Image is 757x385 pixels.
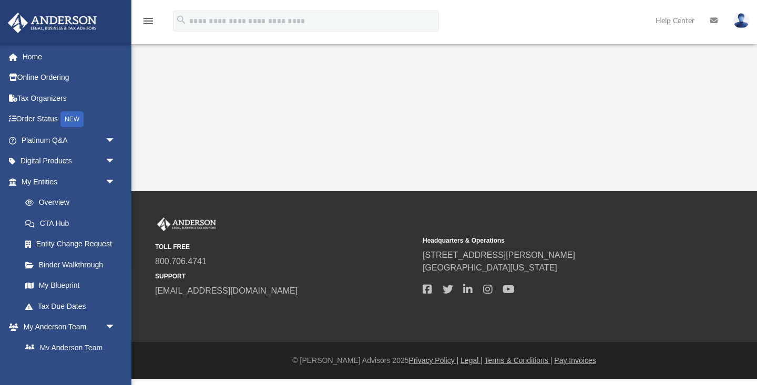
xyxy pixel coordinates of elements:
[5,13,100,33] img: Anderson Advisors Platinum Portal
[155,242,415,252] small: TOLL FREE
[554,356,596,365] a: Pay Invoices
[7,109,131,130] a: Order StatusNEW
[15,296,131,317] a: Tax Due Dates
[409,356,459,365] a: Privacy Policy |
[7,151,131,172] a: Digital Productsarrow_drop_down
[7,130,131,151] a: Platinum Q&Aarrow_drop_down
[461,356,483,365] a: Legal |
[15,337,121,358] a: My Anderson Team
[733,13,749,28] img: User Pic
[155,272,415,281] small: SUPPORT
[7,171,131,192] a: My Entitiesarrow_drop_down
[485,356,553,365] a: Terms & Conditions |
[176,14,187,26] i: search
[423,251,575,259] a: [STREET_ADDRESS][PERSON_NAME]
[105,151,126,172] span: arrow_drop_down
[7,67,131,88] a: Online Ordering
[15,192,131,213] a: Overview
[15,213,131,234] a: CTA Hub
[60,111,84,127] div: NEW
[142,20,155,27] a: menu
[105,130,126,151] span: arrow_drop_down
[423,263,557,272] a: [GEOGRAPHIC_DATA][US_STATE]
[7,46,131,67] a: Home
[7,88,131,109] a: Tax Organizers
[15,234,131,255] a: Entity Change Request
[155,217,218,231] img: Anderson Advisors Platinum Portal
[15,254,131,275] a: Binder Walkthrough
[423,236,683,245] small: Headquarters & Operations
[155,286,298,295] a: [EMAIL_ADDRESS][DOMAIN_NAME]
[7,317,126,338] a: My Anderson Teamarrow_drop_down
[155,257,207,266] a: 800.706.4741
[105,317,126,338] span: arrow_drop_down
[15,275,126,296] a: My Blueprint
[105,171,126,193] span: arrow_drop_down
[131,355,757,366] div: © [PERSON_NAME] Advisors 2025
[142,15,155,27] i: menu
